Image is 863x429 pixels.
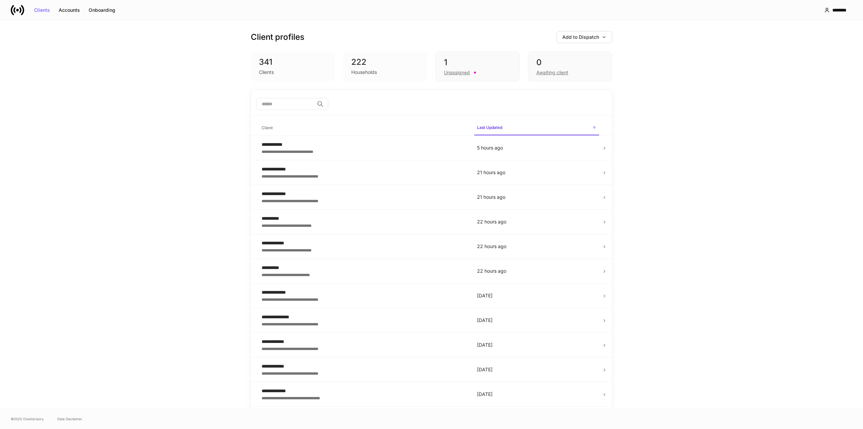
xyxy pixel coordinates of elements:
h6: Client [262,125,273,131]
button: Add to Dispatch [557,31,612,43]
div: 0Awaiting client [528,51,612,82]
h3: Client profiles [251,32,304,43]
div: 0 [536,57,604,68]
div: 222 [351,57,419,68]
p: [DATE] [477,292,596,299]
div: Awaiting client [536,69,568,76]
p: [DATE] [477,317,596,324]
p: 5 hours ago [477,144,596,151]
div: 341 [259,57,327,68]
h6: Last Updated [477,124,502,131]
p: 22 hours ago [477,243,596,250]
div: 1 [444,57,511,68]
div: Unassigned [444,69,470,76]
div: Clients [34,8,50,12]
span: Client [259,121,469,135]
p: [DATE] [477,391,596,398]
p: 22 hours ago [477,218,596,225]
p: [DATE] [477,342,596,348]
span: Last Updated [474,121,599,135]
p: 21 hours ago [477,169,596,176]
div: Accounts [59,8,80,12]
p: [DATE] [477,366,596,373]
button: Accounts [54,5,84,16]
span: © 2025 OneAdvisory [11,416,44,422]
div: Households [351,69,377,76]
div: 1Unassigned [436,51,520,82]
div: Add to Dispatch [562,35,606,39]
p: 21 hours ago [477,194,596,200]
div: Clients [259,69,274,76]
div: Onboarding [89,8,115,12]
button: Clients [30,5,54,16]
p: 22 hours ago [477,268,596,274]
a: Data Disclaimer [57,416,82,422]
button: Onboarding [84,5,120,16]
